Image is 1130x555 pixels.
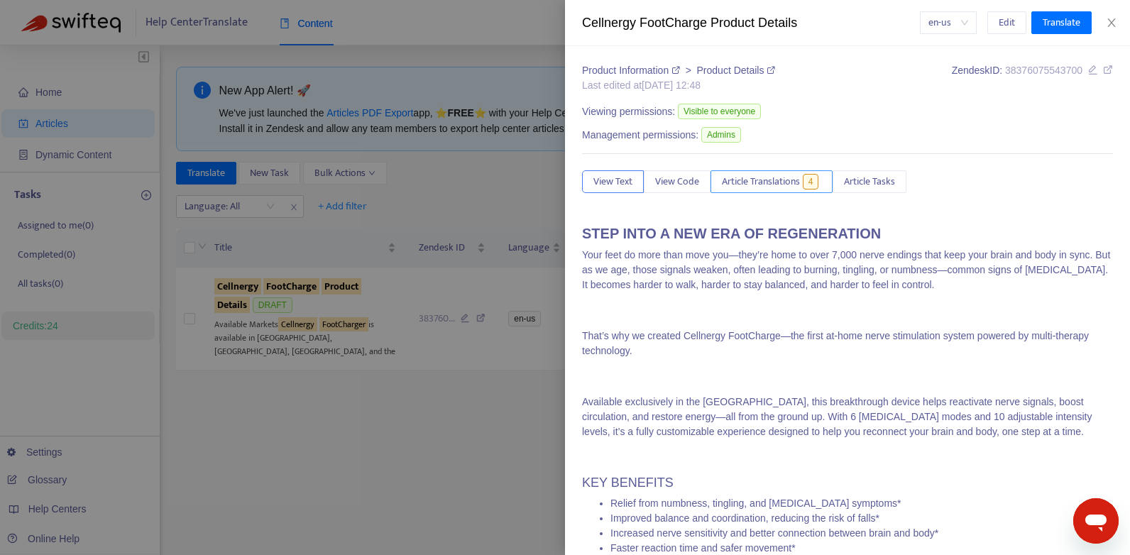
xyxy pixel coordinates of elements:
[1073,498,1119,544] iframe: Button to launch messaging window
[610,511,1113,526] li: Improved balance and coordination, reducing the risk of falls*
[593,174,632,189] span: View Text
[1102,16,1121,30] button: Close
[697,65,776,76] a: Product Details
[1005,65,1082,76] span: 38376075543700
[582,13,920,33] div: Cellnergy FootCharge Product Details
[722,174,800,189] span: Article Translations
[582,395,1113,439] p: Available exclusively in the [GEOGRAPHIC_DATA], this breakthrough device helps reactivate nerve s...
[582,476,674,490] span: KEY BENEFITS
[582,226,881,241] strong: STEP INTO A NEW ERA OF REGENERATION
[610,526,1113,541] li: Increased nerve sensitivity and better connection between brain and body*
[582,104,675,119] span: Viewing permissions:
[582,78,775,93] div: Last edited at [DATE] 12:48
[999,15,1015,31] span: Edit
[987,11,1026,34] button: Edit
[1106,17,1117,28] span: close
[610,496,1113,511] li: Relief from numbness, tingling, and [MEDICAL_DATA] symptoms*
[655,174,699,189] span: View Code
[582,65,683,76] a: Product Information
[1031,11,1092,34] button: Translate
[701,127,741,143] span: Admins
[582,63,775,78] div: >
[844,174,895,189] span: Article Tasks
[582,248,1113,292] p: Your feet do more than move you—they’re home to over 7,000 nerve endings that keep your brain and...
[952,63,1113,93] div: Zendesk ID:
[803,174,819,189] span: 4
[928,12,968,33] span: en-us
[582,128,698,143] span: Management permissions:
[833,170,906,193] button: Article Tasks
[644,170,711,193] button: View Code
[582,329,1113,358] p: That’s why we created Cellnergy FootCharge—the first at-home nerve stimulation system powered by ...
[582,170,644,193] button: View Text
[678,104,761,119] span: Visible to everyone
[711,170,833,193] button: Article Translations4
[1043,15,1080,31] span: Translate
